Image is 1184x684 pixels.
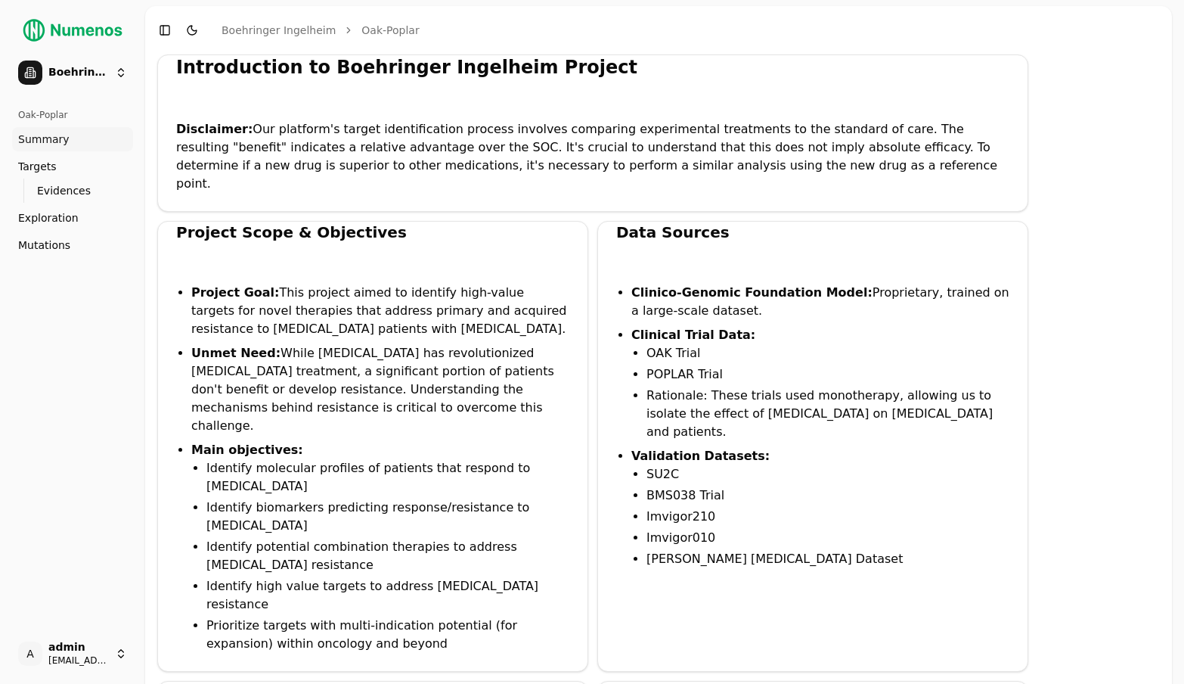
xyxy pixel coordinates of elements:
a: Mutations [12,233,133,257]
li: Rationale: These trials used monotherapy, allowing us to isolate the effect of [MEDICAL_DATA] on ... [646,387,1009,441]
a: Exploration [12,206,133,230]
li: POPLAR Trial [646,365,1009,384]
li: Identify biomarkers predicting response/resistance to [MEDICAL_DATA] [206,499,569,535]
span: [EMAIL_ADDRESS] [48,654,109,667]
strong: Clinico-Genomic Foundation Model: [631,285,873,300]
li: Identify potential combination therapies to address [MEDICAL_DATA] resistance [206,538,569,574]
span: Exploration [18,210,79,225]
button: Toggle Sidebar [154,20,175,41]
a: Evidences [31,180,115,201]
li: [PERSON_NAME] [MEDICAL_DATA] Dataset [646,550,1009,568]
li: Identify molecular profiles of patients that respond to [MEDICAL_DATA] [206,459,569,496]
li: This project aimed to identify high-value targets for novel therapies that address primary and ac... [191,284,569,338]
span: A [18,642,42,666]
p: Our platform's target identification process involves comparing experimental treatments to the st... [176,120,1009,193]
strong: Unmet Need: [191,346,281,360]
span: Boehringer Ingelheim [48,66,109,79]
div: Introduction to Boehringer Ingelheim Project [176,55,1009,79]
nav: breadcrumb [222,23,420,38]
button: Toggle Dark Mode [181,20,203,41]
div: Data Sources [616,222,1009,243]
a: Boehringer Ingelheim [222,23,336,38]
span: Evidences [37,183,91,198]
a: Summary [12,127,133,151]
div: Project Scope & Objectives [176,222,569,243]
span: Targets [18,159,57,174]
li: SU2C [646,465,1009,483]
li: While [MEDICAL_DATA] has revolutionized [MEDICAL_DATA] treatment, a significant portion of patien... [191,344,569,435]
span: admin [48,641,109,654]
span: Summary [18,132,70,147]
a: Targets [12,154,133,179]
li: Imvigor210 [646,508,1009,526]
div: Oak-Poplar [12,103,133,127]
li: OAK Trial [646,344,1009,362]
strong: Disclaimer: [176,122,253,136]
a: Oak-Poplar [361,23,419,38]
button: Aadmin[EMAIL_ADDRESS] [12,636,133,672]
strong: Project Goal: [191,285,279,300]
li: Prioritize targets with multi-indication potential (for expansion) within oncology and beyond [206,617,569,653]
button: Boehringer Ingelheim [12,54,133,91]
li: Identify high value targets to address [MEDICAL_DATA] resistance [206,577,569,614]
strong: Validation Datasets: [631,449,770,463]
li: Imvigor010 [646,529,1009,547]
li: BMS038 Trial [646,487,1009,505]
strong: Main objectives: [191,443,303,457]
span: Mutations [18,238,70,253]
strong: Clinical Trial Data: [631,328,755,342]
img: Numenos [12,12,133,48]
li: Proprietary, trained on a large-scale dataset. [631,284,1009,320]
